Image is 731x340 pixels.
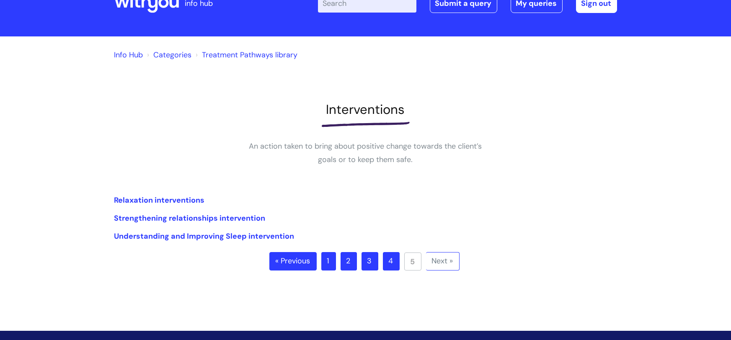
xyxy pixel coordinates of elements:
[194,48,298,62] li: Treatment Pathways library
[154,50,192,60] a: Categories
[145,48,192,62] li: Solution home
[362,252,378,270] a: 3
[426,252,460,270] a: Next »
[114,195,205,205] a: Relaxation interventions
[341,252,357,270] a: 2
[240,139,491,167] p: An action taken to bring about positive change towards the client’s goals or to keep them safe.
[114,102,617,117] h1: Interventions
[202,50,298,60] a: Treatment Pathways library
[269,252,317,270] a: « Previous
[114,50,143,60] a: Info Hub
[321,252,336,270] a: 1
[383,252,400,270] a: 4
[404,252,421,270] a: 5
[114,231,294,241] a: Understanding and Improving Sleep intervention
[114,213,266,223] a: Strengthening relationships intervention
